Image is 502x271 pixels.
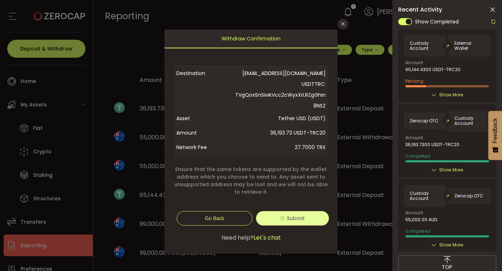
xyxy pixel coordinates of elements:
[234,111,326,126] span: Tether USD (USDT)
[221,30,281,48] span: Withdraw Confirmation
[492,118,498,143] span: Feedback
[234,68,326,111] span: [EMAIL_ADDRESS][DOMAIN_NAME] USDTTRC: TVgQoxSnSiwkVcc2cWyxXrLRZgGhin8NSZ
[176,140,234,154] span: Network Fee
[405,142,459,147] span: 36,193.7300 USDT-TRC20
[439,166,463,174] span: Show More
[439,241,463,249] span: Show More
[173,166,329,196] span: Ensure that the same tokens are supported by the wallet address which you choose to send to. Any ...
[405,78,423,84] span: Pending
[205,215,224,221] span: Go Back
[415,18,459,26] span: Show Completed
[164,30,338,254] div: dialog
[439,91,463,99] span: Show More
[221,233,254,242] span: Need help?
[410,118,439,123] span: Zerocap OTC
[234,126,326,140] span: 36,193.73 USDT-TRC20
[177,211,252,226] button: Go Back
[405,67,461,72] span: 65,144.4300 USDT-TRC20
[338,19,348,30] button: Close
[176,111,234,126] span: Asset
[410,191,440,201] span: Custody Account
[454,41,485,51] span: External Wallet
[405,136,423,140] span: Amount
[254,233,281,242] span: Let's chat
[405,153,430,159] span: Completed
[398,7,442,13] span: Recent Activity
[454,116,485,126] span: Custody Account
[488,111,502,160] button: Feedback - Show survey
[405,228,430,234] span: Completed
[176,126,234,140] span: Amount
[405,61,423,65] span: Amount
[405,217,437,222] span: 55,000.00 AUD
[466,236,502,271] iframe: Chat Widget
[176,68,234,111] span: Destination
[442,263,452,271] span: TOP
[454,193,483,198] span: Zerocap OTC
[410,41,440,51] span: Custody Account
[405,211,423,215] span: Amount
[234,140,326,154] span: 27.7000 TRX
